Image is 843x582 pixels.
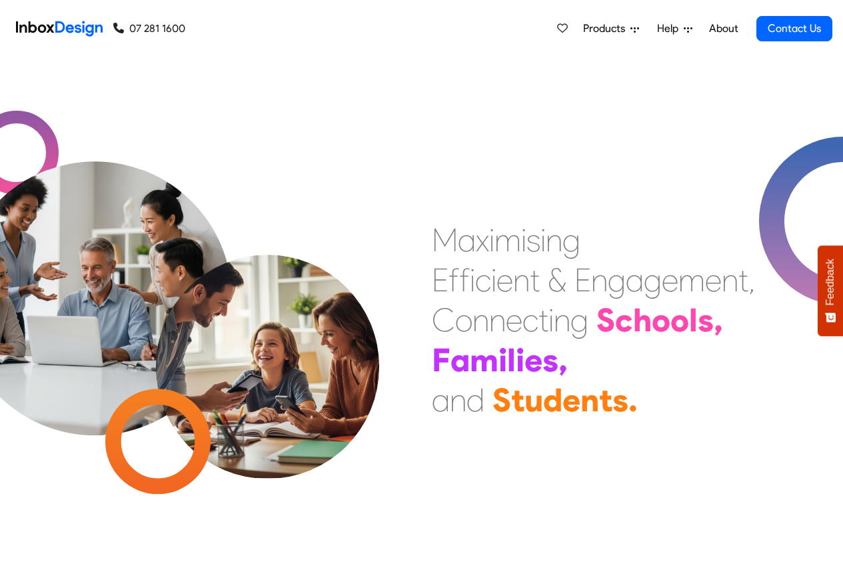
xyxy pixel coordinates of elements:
div: t [530,260,540,300]
div: t [599,380,612,420]
div: s [542,340,558,380]
div: n [489,300,506,340]
div: e [496,260,513,300]
div: u [524,380,543,420]
div: . [628,380,638,420]
div: n [554,300,570,340]
div: M [432,220,458,260]
div: e [524,340,542,380]
div: o [455,300,472,340]
div: a [450,340,470,380]
div: x [476,220,489,260]
div: e [506,300,522,340]
span: Feedback [824,259,836,305]
div: F [432,340,450,380]
div: o [670,300,689,340]
div: , [558,340,568,380]
div: Maximising Efficient & Engagement, Connecting Schools, Families, and Students. [432,220,755,420]
div: m [678,260,705,300]
div: , [748,260,755,300]
div: e [562,380,580,420]
div: C [432,300,455,340]
div: g [562,220,580,260]
div: a [432,380,450,420]
div: n [722,260,738,300]
a: 07 281 1600 [113,21,185,37]
div: h [633,300,652,340]
div: t [538,300,548,340]
div: c [522,300,538,340]
div: i [548,300,554,340]
div: f [459,260,470,300]
div: s [698,300,714,340]
a: Products [578,15,644,42]
button: Feedback - Show survey [818,245,843,336]
div: i [489,220,494,260]
div: m [470,340,498,380]
div: g [608,260,626,300]
div: n [472,300,489,340]
div: n [580,380,599,420]
div: t [738,260,748,300]
div: c [615,300,633,340]
div: i [521,220,526,260]
div: s [526,220,540,260]
div: g [644,260,662,300]
div: l [507,340,516,380]
a: Contact Us [756,16,832,41]
div: i [498,340,507,380]
div: n [591,260,608,300]
div: i [470,260,475,300]
div: o [652,300,670,340]
div: e [662,260,678,300]
div: g [570,300,588,340]
div: S [596,300,615,340]
span: Products [583,21,630,37]
div: m [494,220,521,260]
a: Help [652,15,698,42]
div: n [513,260,530,300]
div: i [491,260,496,300]
div: , [714,300,723,340]
div: d [543,380,562,420]
div: l [689,300,698,340]
div: i [540,220,546,260]
div: & [548,260,566,300]
img: parents_with_child.png [128,199,407,479]
div: d [466,380,484,420]
div: i [516,340,524,380]
div: f [448,260,459,300]
div: a [626,260,644,300]
div: s [612,380,628,420]
div: t [511,380,524,420]
div: e [705,260,722,300]
div: E [574,260,591,300]
div: S [492,380,511,420]
div: a [458,220,476,260]
div: E [432,260,448,300]
a: About [705,15,742,42]
div: n [546,220,562,260]
span: Help [657,21,684,37]
div: c [475,260,491,300]
div: n [450,380,466,420]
